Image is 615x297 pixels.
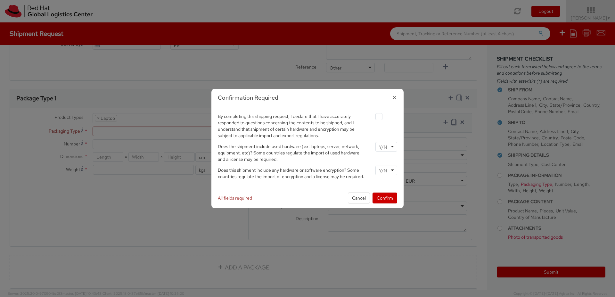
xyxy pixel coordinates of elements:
input: Y/N [379,168,388,174]
button: Confirm [373,193,397,203]
input: Y/N [379,144,388,150]
h3: Confirmation Required [218,94,397,102]
span: Does this shipment include any hardware or software encryption? Some countries regulate the impor... [218,167,364,179]
button: Cancel [348,193,370,203]
span: By completing this shipping request, I declare that I have accurately responded to questions conc... [218,113,355,138]
span: Does the shipment include used hardware (ex: laptops, server, network, equipment, etc)? Some coun... [218,144,359,162]
span: All fields required [218,195,252,201]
